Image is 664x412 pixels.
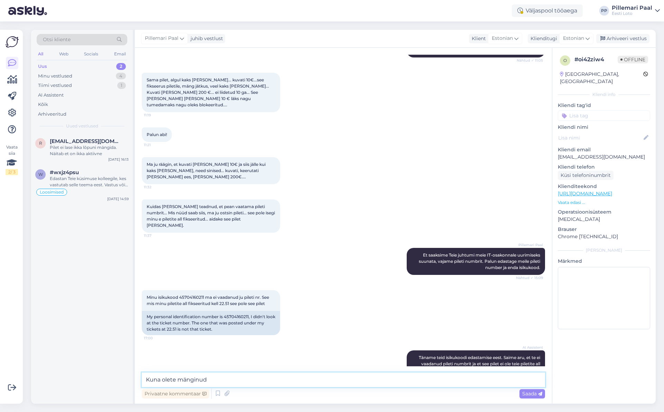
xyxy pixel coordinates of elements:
div: AI Assistent [38,92,64,99]
div: Pilet ei lase ikka lõpuni mängida. Näitab et on ikka aktiivne [50,144,129,157]
p: [EMAIL_ADDRESS][DOMAIN_NAME] [558,153,650,161]
span: Estonian [492,35,513,42]
p: Kliendi telefon [558,163,650,171]
div: Klient [469,35,486,42]
a: Pillemari PaalEesti Loto [612,5,660,16]
p: [MEDICAL_DATA] [558,216,650,223]
span: 11:37 [144,233,170,238]
div: # oi42ziw4 [574,55,618,64]
div: Kliendi info [558,91,650,98]
p: Kliendi nimi [558,124,650,131]
p: Chrome [TECHNICAL_ID] [558,233,650,240]
div: Klienditugi [528,35,557,42]
div: PP [599,6,609,16]
div: All [37,50,45,59]
span: Otsi kliente [43,36,71,43]
span: o [563,58,567,63]
div: Vaata siia [6,144,18,175]
span: Loosimised [40,190,64,194]
div: [DATE] 16:13 [108,157,129,162]
div: juhib vestlust [188,35,223,42]
div: Email [113,50,127,59]
div: [DATE] 14:59 [107,196,129,201]
span: Pillemari Paal [145,35,178,42]
div: Edastan Teie küsimuse kolleegile, kes vastutab selle teema eest. Vastus võib [PERSON_NAME] aega, ... [50,176,129,188]
div: Uus [38,63,47,70]
p: Operatsioonisüsteem [558,208,650,216]
span: w [38,172,43,177]
div: Tiimi vestlused [38,82,72,89]
span: AI Assistent [517,345,543,350]
span: Estonian [563,35,584,42]
div: Arhiveeritud [38,111,66,118]
span: Täname teid isikukoodi edastamise eest. Saime aru, et te ei vaadanud pileti numbrit ja et see pil... [419,355,541,373]
p: Brauser [558,226,650,233]
div: Arhiveeri vestlus [596,34,649,43]
div: Kõik [38,101,48,108]
span: Kuidas [PERSON_NAME] teadnud, et pean vaatama pileti numbrit... Mis nüüd saab siis, ma ju ostsin ... [147,204,276,228]
input: Lisa tag [558,110,650,121]
span: 17:00 [144,335,170,341]
span: Palun abi! [147,132,167,137]
span: 11:32 [144,185,170,190]
p: Kliendi tag'id [558,102,650,109]
span: r [39,141,42,146]
div: Pillemari Paal [612,5,652,11]
span: Uued vestlused [66,123,98,129]
span: Pillemari Paal [517,242,543,248]
span: 11:19 [144,113,170,118]
span: Saada [522,391,542,397]
span: #wxjz4psu [50,169,79,176]
div: [GEOGRAPHIC_DATA], [GEOGRAPHIC_DATA] [560,71,643,85]
span: Offline [618,56,648,63]
p: Vaata edasi ... [558,199,650,206]
span: 11:21 [144,142,170,147]
div: Web [58,50,70,59]
div: 2 / 3 [6,169,18,175]
div: 1 [117,82,126,89]
textarea: Kuna olete mänginud [142,373,545,387]
div: Väljaspool tööaega [512,5,583,17]
span: Ma ju räägin, et kuvati [PERSON_NAME] 10€ ja siis jälle kui kaks [PERSON_NAME], need sinised... k... [147,162,267,179]
span: Nähtud ✓ 11:05 [517,58,543,63]
span: Sama pilet, algul kaks [PERSON_NAME]... kuvati 10€...see fikseerus piletile, mäng jätkus, veel ka... [147,77,270,107]
div: Minu vestlused [38,73,72,80]
img: Askly Logo [6,35,19,48]
div: Privaatne kommentaar [142,389,209,398]
input: Lisa nimi [558,134,642,142]
p: Kliendi email [558,146,650,153]
span: Minu isikukood 45704160211 ma ei vaadanud ju pileti nr. See mis minu piletite all fikseeritud kel... [147,295,270,306]
p: Märkmed [558,258,650,265]
a: [URL][DOMAIN_NAME] [558,190,612,197]
span: Et saaksime Teie juhtumi meie IT-osakonnale uurimiseks suunata, vajame pileti numbrit. Palun edas... [419,252,541,270]
div: My personal identification number is 45704160211, I didn't look at the ticket number. The one tha... [142,311,280,335]
span: rein.vastrik@gmail.com [50,138,122,144]
p: Klienditeekond [558,183,650,190]
div: Küsi telefoninumbrit [558,171,614,180]
div: 2 [116,63,126,70]
div: 4 [116,73,126,80]
div: Eesti Loto [612,11,652,16]
div: [PERSON_NAME] [558,247,650,253]
span: Nähtud ✓ 15:09 [516,275,543,280]
div: Socials [83,50,100,59]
